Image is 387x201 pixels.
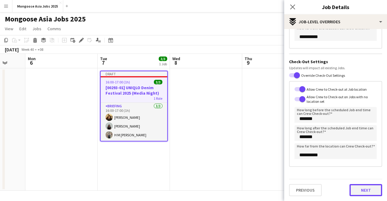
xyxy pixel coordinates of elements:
button: Next [350,184,382,196]
a: Comms [45,25,63,33]
span: 7 [99,59,107,66]
span: Jobs [32,26,41,31]
label: Allow Crew to Check-out at Job location [305,87,367,91]
a: Edit [17,25,29,33]
a: Jobs [30,25,44,33]
div: Draft [101,71,167,76]
a: View [2,25,16,33]
span: 9 [244,59,252,66]
span: 3/3 [154,80,162,84]
span: Wed [172,56,180,61]
app-job-card: Draft16:00-17:00 (1h)3/3[00293-01] UNIQLO Denim Festival 2025 (Media Night)1 RoleBriefing3/316:00... [100,71,168,141]
button: Mongoose Asia Jobs 2025 [12,0,63,12]
span: Edit [19,26,26,31]
span: Week 40 [20,47,35,52]
div: [DATE] [5,47,19,53]
h3: Check-Out Settings [289,59,382,64]
h1: Mongoose Asia Jobs 2025 [5,15,86,24]
app-card-role: Briefing3/316:00-17:00 (1h)[PERSON_NAME][PERSON_NAME]H M [PERSON_NAME] [101,103,167,141]
span: 6 [27,59,36,66]
span: Thu [245,56,252,61]
div: 1 Job [159,62,167,66]
label: Allow Crew to Check-out on Jobs with no location set [305,95,377,104]
div: Job-Level Overrides [284,15,387,29]
span: View [5,26,13,31]
div: +08 [37,47,43,52]
button: Previous [289,184,322,196]
span: 8 [171,59,180,66]
span: 1 Role [154,96,162,101]
div: Updates will impact all existing Jobs. [289,66,382,70]
span: Comms [47,26,61,31]
span: Mon [28,56,36,61]
span: 3/3 [159,57,167,61]
h3: Job Details [284,3,387,11]
span: 16:00-17:00 (1h) [106,80,130,84]
label: Override Check-Out Settings [300,73,345,78]
h3: [00293-01] UNIQLO Denim Festival 2025 (Media Night) [101,85,167,96]
span: Tue [100,56,107,61]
